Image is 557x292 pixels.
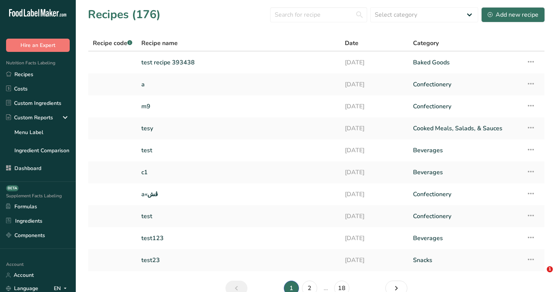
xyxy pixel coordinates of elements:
[345,77,404,92] a: [DATE]
[413,55,517,70] a: Baked Goods
[141,39,178,48] span: Recipe name
[141,142,336,158] a: test
[413,77,517,92] a: Confectionery
[413,252,517,268] a: Snacks
[345,164,404,180] a: [DATE]
[413,208,517,224] a: Confectionery
[481,7,545,22] button: Add new recipe
[413,164,517,180] a: Beverages
[141,77,336,92] a: a
[531,266,549,284] iframe: Intercom live chat
[88,6,161,23] h1: Recipes (176)
[345,98,404,114] a: [DATE]
[141,55,336,70] a: test recipe 393438
[413,142,517,158] a: Beverages
[413,98,517,114] a: Confectionery
[141,120,336,136] a: tesy
[345,142,404,158] a: [DATE]
[345,55,404,70] a: [DATE]
[413,120,517,136] a: Cooked Meals, Salads, & Sauces
[6,185,19,191] div: BETA
[141,230,336,246] a: test123
[413,39,439,48] span: Category
[345,120,404,136] a: [DATE]
[413,186,517,202] a: Confectionery
[141,186,336,202] a: a«ڤش
[345,230,404,246] a: [DATE]
[345,186,404,202] a: [DATE]
[488,10,538,19] div: Add new recipe
[141,208,336,224] a: test
[93,39,132,47] span: Recipe code
[270,7,367,22] input: Search for recipe
[345,252,404,268] a: [DATE]
[345,39,358,48] span: Date
[413,230,517,246] a: Beverages
[141,252,336,268] a: test23
[141,98,336,114] a: m9
[345,208,404,224] a: [DATE]
[141,164,336,180] a: c1
[6,39,70,52] button: Hire an Expert
[6,114,53,122] div: Custom Reports
[547,266,553,272] span: 1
